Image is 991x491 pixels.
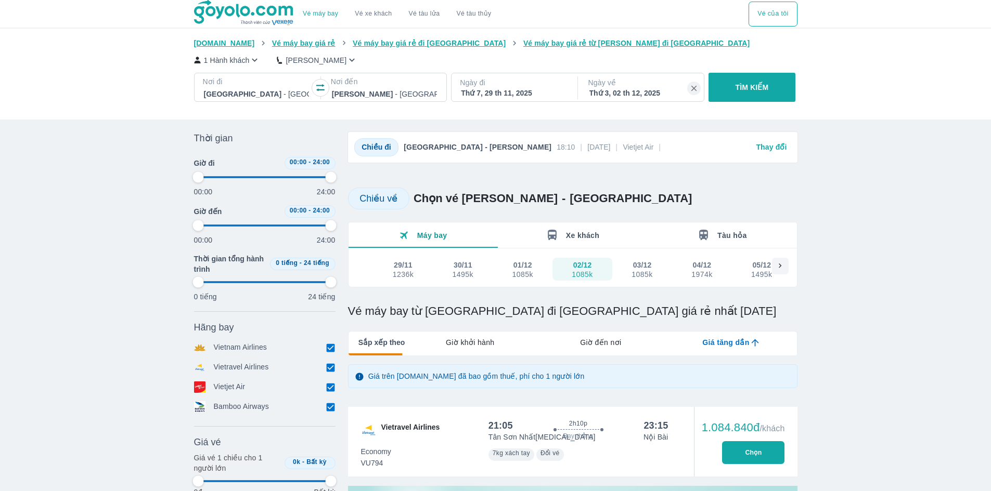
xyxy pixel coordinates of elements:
[414,191,692,206] span: Chọn vé [PERSON_NAME] [GEOGRAPHIC_DATA]
[633,260,652,270] div: 03/12
[709,73,795,102] button: TÌM KIẾM
[749,2,797,26] div: choose transportation mode
[358,337,405,348] span: Sắp xếp theo
[303,10,338,18] a: Vé máy bay
[691,270,712,278] div: 1974k
[736,82,769,92] p: TÌM KIẾM
[331,76,438,87] p: Nơi đến
[313,207,330,214] span: 24:00
[194,254,266,274] span: Thời gian tổng hành trình
[317,187,336,197] p: 24:00
[276,259,298,267] span: 0 tiếng
[272,39,336,47] span: Vé máy bay giá rẻ
[308,291,335,302] p: 24 tiếng
[194,436,221,448] span: Giá vé
[643,432,668,442] p: Nội Bài
[702,421,785,434] div: 1.084.840đ
[194,132,233,144] span: Thời gian
[562,192,565,205] span: -
[194,206,222,217] span: Giờ đến
[294,2,499,26] div: choose transportation mode
[194,187,213,197] p: 00:00
[308,207,311,214] span: -
[290,158,307,166] span: 00:00
[204,55,250,65] p: 1 Hành khách
[308,158,311,166] span: -
[401,2,448,26] a: Vé tàu lửa
[572,270,593,278] div: 1085k
[304,259,329,267] span: 24 tiếng
[513,260,532,270] div: 01/12
[417,231,447,240] span: Máy bay
[461,88,566,98] div: Thứ 7, 29 th 11, 2025
[405,331,796,353] div: lab API tabs example
[623,142,653,152] span: Vietjet Air
[361,422,377,439] img: VU
[214,342,267,353] p: Vietnam Airlines
[214,401,269,413] p: Bamboo Airways
[659,142,661,152] p: |
[203,76,310,87] p: Nơi đi
[722,441,784,464] button: Chọn
[453,270,473,278] div: 1495k
[362,143,391,151] span: Chiều đi
[488,419,513,432] div: 21:05
[194,158,215,168] span: Giờ đi
[615,142,617,152] p: |
[752,260,771,270] div: 05/12
[752,139,791,155] button: Thay đổi
[749,2,797,26] button: Vé của tôi
[348,304,797,319] h1: Vé máy bay từ [GEOGRAPHIC_DATA] đi [GEOGRAPHIC_DATA] giá rẻ nhất [DATE]
[760,424,784,433] span: /khách
[717,231,747,240] span: Tàu hỏa
[523,39,750,47] span: Vé máy bay giá rẻ từ [PERSON_NAME] đi [GEOGRAPHIC_DATA]
[756,142,787,152] p: Thay đổi
[580,142,582,152] p: |
[488,432,596,442] p: Tân Sơn Nhất [MEDICAL_DATA]
[300,259,302,267] span: -
[194,39,255,47] span: [DOMAIN_NAME]
[751,270,772,278] div: 1495k
[277,55,357,65] button: [PERSON_NAME]
[353,39,506,47] span: Vé máy bay giá rẻ đi [GEOGRAPHIC_DATA]
[194,38,797,48] nav: breadcrumb
[214,381,246,393] p: Vietjet Air
[368,371,585,381] p: Giá trên [DOMAIN_NAME] đã bao gồm thuế, phí cho 1 người lớn
[404,142,551,152] p: [GEOGRAPHIC_DATA] - [PERSON_NAME]
[573,260,592,270] div: 02/12
[587,142,610,152] span: [DATE]
[302,458,304,466] span: -
[493,449,530,457] span: 7kg xách tay
[588,77,696,88] p: Ngày về
[214,362,269,373] p: Vietravel Airlines
[194,291,217,302] p: 0 tiếng
[194,321,234,334] span: Hãng bay
[540,449,560,457] span: Đổi vé
[460,77,567,88] p: Ngày đi
[194,55,261,65] button: 1 Hành khách
[446,337,494,348] span: Giờ khởi hành
[293,458,300,466] span: 0k
[580,337,621,348] span: Giờ đến nơi
[194,235,213,245] p: 00:00
[359,193,397,204] span: Chiều về
[454,260,472,270] div: 30/11
[361,446,391,457] span: Economy
[290,207,307,214] span: 00:00
[381,422,440,439] span: Vietravel Airlines
[306,458,327,466] span: Bất kỳ
[632,270,652,278] div: 1085k
[355,10,392,18] a: Vé xe khách
[313,158,330,166] span: 24:00
[557,142,575,152] span: 18:10
[286,55,346,65] p: [PERSON_NAME]
[194,453,280,473] p: Giá vé 1 chiều cho 1 người lớn
[317,235,336,245] p: 24:00
[643,419,668,432] div: 23:15
[393,270,414,278] div: 1236k
[512,270,533,278] div: 1085k
[693,260,712,270] div: 04/12
[569,419,587,428] span: 2h10p
[702,337,749,348] span: Giá tăng dần
[361,458,391,468] span: VU794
